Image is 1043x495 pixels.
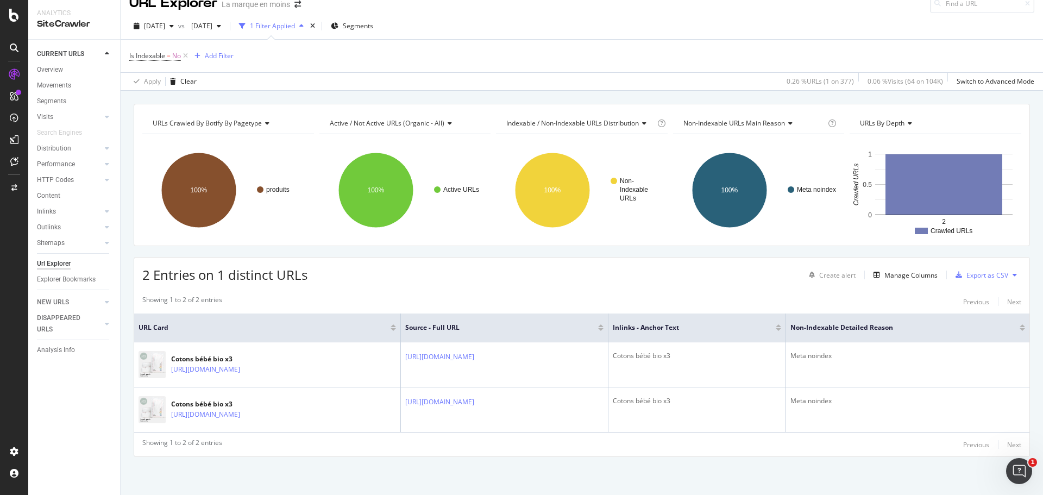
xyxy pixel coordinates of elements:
div: Add Filter [205,51,234,60]
div: Previous [963,297,989,306]
svg: A chart. [850,143,1021,237]
div: Inlinks [37,206,56,217]
div: Cotons bébé bio x3 [171,354,275,364]
button: [DATE] [187,17,225,35]
div: Showing 1 to 2 of 2 entries [142,438,222,451]
svg: A chart. [673,143,845,237]
div: Create alert [819,271,856,280]
svg: A chart. [496,143,668,237]
a: Inlinks [37,206,102,217]
button: [DATE] [129,17,178,35]
text: 100% [544,186,561,194]
span: Segments [343,21,373,30]
div: Url Explorer [37,258,71,270]
span: Indexable / Non-Indexable URLs distribution [506,118,639,128]
a: Sitemaps [37,237,102,249]
div: 1 Filter Applied [250,21,295,30]
button: Clear [166,73,197,90]
text: Meta noindex [797,186,836,193]
text: Crawled URLs [853,164,860,205]
div: Cotons bébé bio x3 [171,399,275,409]
div: 0.26 % URLs ( 1 on 377 ) [787,77,854,86]
img: main image [139,351,166,378]
div: Manage Columns [884,271,938,280]
a: DISAPPEARED URLS [37,312,102,335]
div: Showing 1 to 2 of 2 entries [142,295,222,308]
a: Search Engines [37,127,93,139]
svg: A chart. [142,143,314,237]
span: Inlinks - Anchor Text [613,323,759,333]
div: Meta noindex [790,396,1025,406]
text: produits [266,186,290,193]
div: Previous [963,440,989,449]
div: Movements [37,80,71,91]
a: Analysis Info [37,344,112,356]
div: Distribution [37,143,71,154]
a: Distribution [37,143,102,154]
span: Is Indexable [129,51,165,60]
a: Visits [37,111,102,123]
button: Manage Columns [869,268,938,281]
div: Segments [37,96,66,107]
text: 2 [943,218,946,225]
svg: A chart. [319,143,491,237]
div: Content [37,190,60,202]
span: 2025 Sep. 11th [144,21,165,30]
span: Non-Indexable URLs Main Reason [683,118,785,128]
div: Meta noindex [790,351,1025,361]
iframe: Intercom live chat [1006,458,1032,484]
span: 2 Entries on 1 distinct URLs [142,266,307,284]
span: URLs Crawled By Botify By pagetype [153,118,262,128]
a: Movements [37,80,112,91]
h4: Non-Indexable URLs Main Reason [681,115,826,132]
button: Switch to Advanced Mode [952,73,1034,90]
a: Segments [37,96,112,107]
div: Performance [37,159,75,170]
div: Cotons bébé bio x3 [613,396,781,406]
div: Outlinks [37,222,61,233]
div: HTTP Codes [37,174,74,186]
div: Search Engines [37,127,82,139]
text: 100% [191,186,208,194]
text: 0.5 [863,181,872,189]
span: Non-Indexable Detailed Reason [790,323,1003,333]
span: = [167,51,171,60]
span: 1 [1028,458,1037,467]
span: vs [178,21,187,30]
span: Active / Not Active URLs (organic - all) [330,118,444,128]
button: Next [1007,438,1021,451]
a: HTTP Codes [37,174,102,186]
div: Switch to Advanced Mode [957,77,1034,86]
h4: Active / Not Active URLs [328,115,481,132]
div: Overview [37,64,63,76]
div: Export as CSV [966,271,1008,280]
a: Url Explorer [37,258,112,270]
div: CURRENT URLS [37,48,84,60]
div: Cotons bébé bio x3 [613,351,781,361]
button: Apply [129,73,161,90]
text: URLs [620,195,636,202]
button: Previous [963,295,989,308]
button: Create alert [805,266,856,284]
text: 0 [869,211,872,219]
div: Next [1007,297,1021,306]
text: 100% [721,186,738,194]
div: Sitemaps [37,237,65,249]
div: times [308,21,317,32]
button: Export as CSV [951,266,1008,284]
div: SiteCrawler [37,18,111,30]
text: Non- [620,177,634,185]
div: 0.06 % Visits ( 64 on 104K ) [868,77,943,86]
div: Visits [37,111,53,123]
a: [URL][DOMAIN_NAME] [171,364,240,375]
button: Next [1007,295,1021,308]
a: Overview [37,64,112,76]
img: main image [139,396,166,423]
a: [URL][DOMAIN_NAME] [405,397,474,408]
a: [URL][DOMAIN_NAME] [171,409,240,420]
span: 2025 Aug. 26th [187,21,212,30]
